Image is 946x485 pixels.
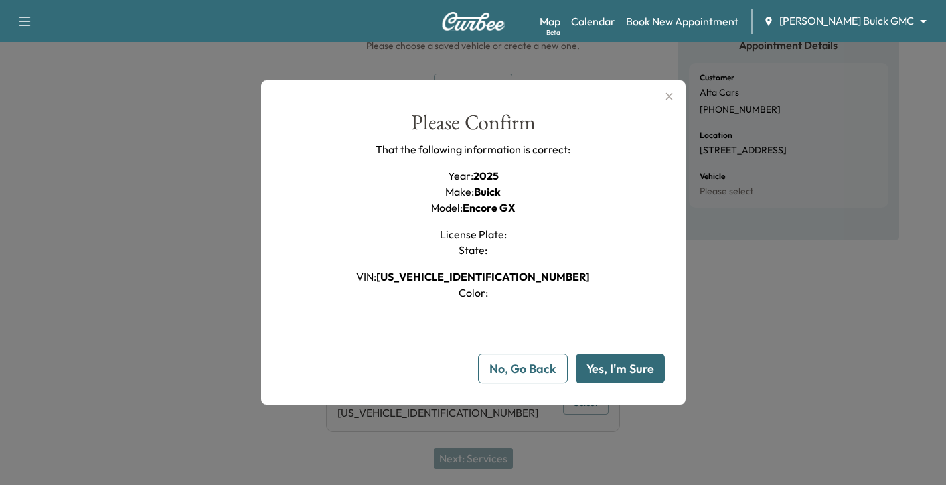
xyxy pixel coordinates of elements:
[440,226,507,242] h1: License Plate :
[376,141,570,157] p: That the following information is correct:
[540,13,560,29] a: MapBeta
[463,201,515,214] span: Encore GX
[576,354,665,383] button: Yes, I'm Sure
[473,169,499,182] span: 2025
[474,185,501,198] span: Buick
[431,200,515,216] h1: Model :
[376,270,590,283] span: [US_VEHICLE_IDENTIFICATION_NUMBER]
[571,13,615,29] a: Calendar
[445,184,501,200] h1: Make :
[546,27,560,37] div: Beta
[411,112,536,142] div: Please Confirm
[448,168,499,184] h1: Year :
[441,12,505,31] img: Curbee Logo
[459,285,488,301] h1: Color :
[356,269,590,285] h1: VIN :
[779,13,914,29] span: [PERSON_NAME] Buick GMC
[459,242,487,258] h1: State :
[626,13,738,29] a: Book New Appointment
[478,354,568,383] button: No, Go Back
